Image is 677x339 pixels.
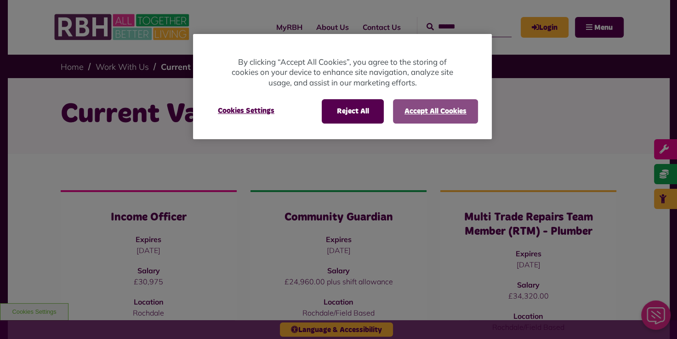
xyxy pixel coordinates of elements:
div: Cookie banner [193,34,492,139]
div: Privacy [193,34,492,139]
button: Reject All [322,99,384,123]
button: Accept All Cookies [393,99,478,123]
div: Close Web Assistant [6,3,35,32]
p: By clicking “Accept All Cookies”, you agree to the storing of cookies on your device to enhance s... [230,57,455,88]
button: Cookies Settings [207,99,285,122]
